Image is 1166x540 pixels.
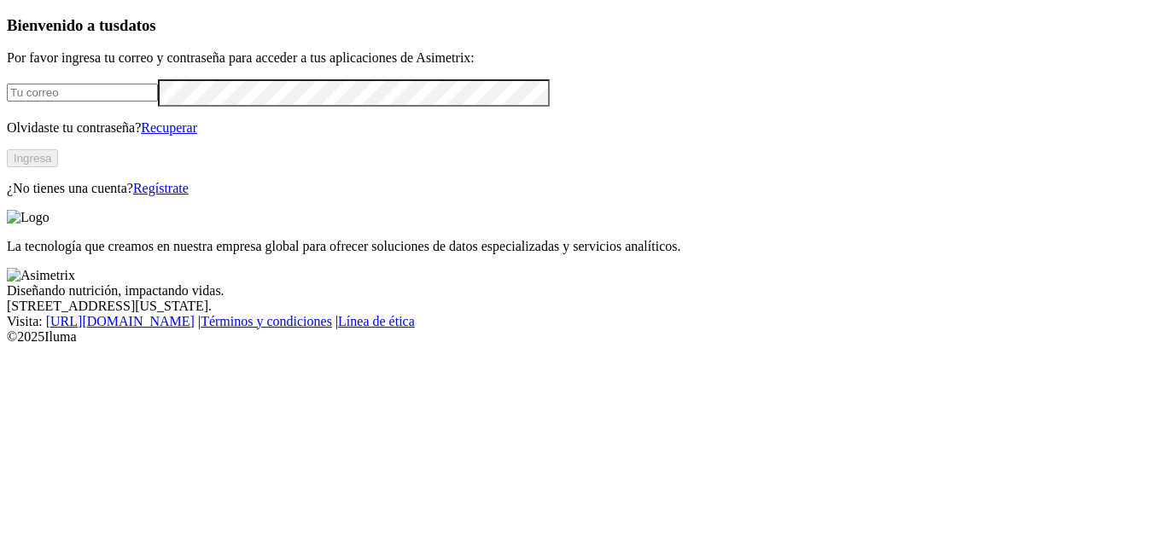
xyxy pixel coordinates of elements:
[7,268,75,283] img: Asimetrix
[7,120,1159,136] p: Olvidaste tu contraseña?
[7,283,1159,299] div: Diseñando nutrición, impactando vidas.
[7,84,158,102] input: Tu correo
[46,314,195,328] a: [URL][DOMAIN_NAME]
[7,329,1159,345] div: © 2025 Iluma
[141,120,197,135] a: Recuperar
[7,50,1159,66] p: Por favor ingresa tu correo y contraseña para acceder a tus aplicaciones de Asimetrix:
[7,299,1159,314] div: [STREET_ADDRESS][US_STATE].
[7,16,1159,35] h3: Bienvenido a tus
[7,314,1159,329] div: Visita : | |
[7,239,1159,254] p: La tecnología que creamos en nuestra empresa global para ofrecer soluciones de datos especializad...
[338,314,415,328] a: Línea de ética
[7,181,1159,196] p: ¿No tienes una cuenta?
[201,314,332,328] a: Términos y condiciones
[133,181,189,195] a: Regístrate
[7,210,50,225] img: Logo
[7,149,58,167] button: Ingresa
[120,16,156,34] span: datos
